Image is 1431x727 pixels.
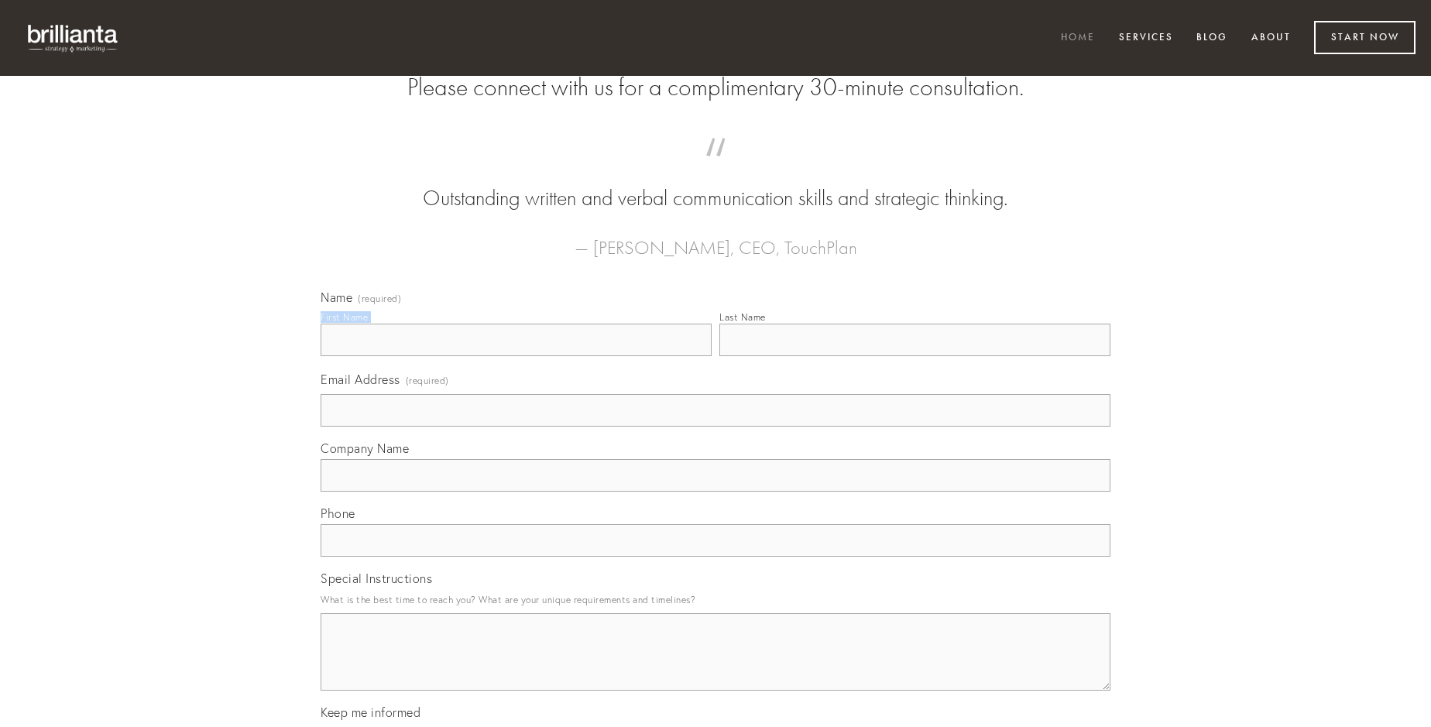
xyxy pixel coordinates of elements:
[321,506,355,521] span: Phone
[321,705,420,720] span: Keep me informed
[1314,21,1416,54] a: Start Now
[321,311,368,323] div: First Name
[321,441,409,456] span: Company Name
[321,571,432,586] span: Special Instructions
[321,290,352,305] span: Name
[1241,26,1301,51] a: About
[15,15,132,60] img: brillianta - research, strategy, marketing
[1051,26,1105,51] a: Home
[321,589,1110,610] p: What is the best time to reach you? What are your unique requirements and timelines?
[345,214,1086,263] figcaption: — [PERSON_NAME], CEO, TouchPlan
[1109,26,1183,51] a: Services
[719,311,766,323] div: Last Name
[345,153,1086,183] span: “
[321,372,400,387] span: Email Address
[406,370,449,391] span: (required)
[321,73,1110,102] h2: Please connect with us for a complimentary 30-minute consultation.
[358,294,401,303] span: (required)
[345,153,1086,214] blockquote: Outstanding written and verbal communication skills and strategic thinking.
[1186,26,1237,51] a: Blog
